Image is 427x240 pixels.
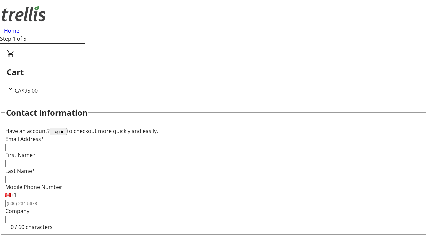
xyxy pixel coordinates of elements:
label: First Name* [5,151,36,159]
label: Last Name* [5,167,35,175]
div: Have an account? to checkout more quickly and easily. [5,127,422,135]
h2: Contact Information [6,107,88,119]
div: CartCA$95.00 [7,49,420,95]
input: (506) 234-5678 [5,200,64,207]
h2: Cart [7,66,420,78]
label: Company [5,207,29,215]
tr-character-limit: 0 / 60 characters [11,223,53,231]
span: CA$95.00 [15,87,38,94]
button: Log in [50,128,67,135]
label: Email Address* [5,135,44,143]
label: Mobile Phone Number [5,183,62,191]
